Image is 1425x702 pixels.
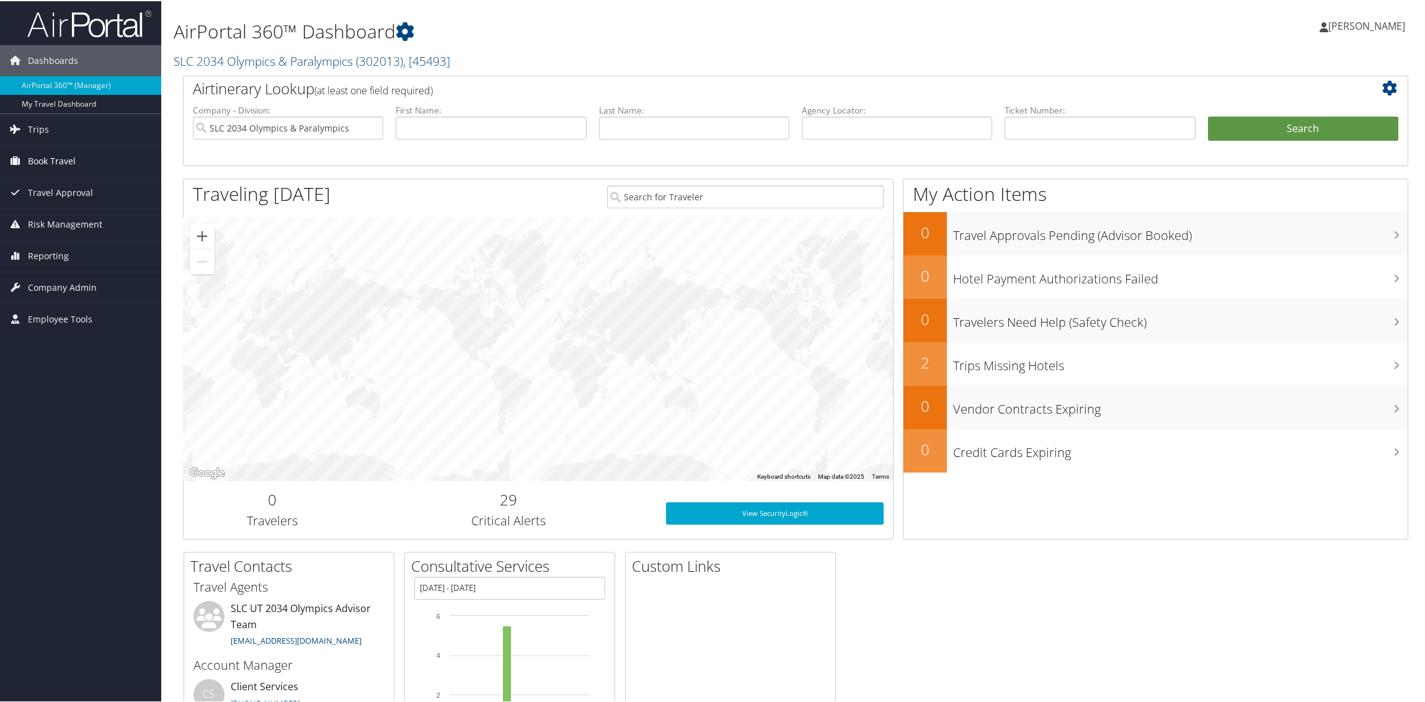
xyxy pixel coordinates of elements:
button: Zoom out [190,248,215,273]
h2: 0 [903,438,947,459]
img: Google [187,464,228,480]
button: Search [1208,115,1398,140]
button: Keyboard shortcuts [757,471,810,480]
label: Last Name: [599,103,789,115]
span: (at least one field required) [314,82,433,96]
a: [EMAIL_ADDRESS][DOMAIN_NAME] [231,634,362,645]
h2: 0 [193,488,352,509]
img: airportal-logo.png [27,8,151,37]
tspan: 4 [437,651,440,658]
h3: Vendor Contracts Expiring [953,393,1408,417]
li: SLC UT 2034 Olympics Advisor Team [187,600,391,651]
h3: Hotel Payment Authorizations Failed [953,263,1408,287]
span: Dashboards [28,44,78,75]
h3: Travelers [193,511,352,528]
button: Zoom in [190,223,215,247]
span: Risk Management [28,208,102,239]
h2: Airtinerary Lookup [193,77,1297,98]
h3: Account Manager [193,655,384,673]
h3: Credit Cards Expiring [953,437,1408,460]
h1: My Action Items [903,180,1408,206]
h3: Travel Approvals Pending (Advisor Booked) [953,220,1408,243]
span: [PERSON_NAME] [1328,18,1405,32]
span: Employee Tools [28,303,92,334]
span: Reporting [28,239,69,270]
span: Book Travel [28,144,76,175]
a: 0Credit Cards Expiring [903,428,1408,471]
label: Ticket Number: [1005,103,1195,115]
h1: Traveling [DATE] [193,180,331,206]
h2: Custom Links [632,554,835,575]
h2: Consultative Services [411,554,615,575]
span: Travel Approval [28,176,93,207]
input: Search for Traveler [607,184,884,207]
label: Agency Locator: [802,103,992,115]
a: 0Hotel Payment Authorizations Failed [903,254,1408,298]
h2: 29 [370,488,647,509]
label: First Name: [396,103,586,115]
span: Trips [28,113,49,144]
h3: Critical Alerts [370,511,647,528]
a: Open this area in Google Maps (opens a new window) [187,464,228,480]
span: ( 302013 ) [356,51,403,68]
a: SLC 2034 Olympics & Paralympics [174,51,450,68]
span: , [ 45493 ] [403,51,450,68]
a: 0Travelers Need Help (Safety Check) [903,298,1408,341]
a: View SecurityLogic® [666,501,884,523]
label: Company - Division: [193,103,383,115]
tspan: 6 [437,611,440,619]
a: 0Travel Approvals Pending (Advisor Booked) [903,211,1408,254]
h2: 0 [903,394,947,415]
a: 0Vendor Contracts Expiring [903,384,1408,428]
a: Terms (opens in new tab) [872,472,889,479]
h2: 0 [903,221,947,242]
h3: Travel Agents [193,577,384,595]
h3: Trips Missing Hotels [953,350,1408,373]
h2: 2 [903,351,947,372]
h2: 0 [903,264,947,285]
tspan: 2 [437,690,440,698]
h1: AirPortal 360™ Dashboard [174,17,1003,43]
span: Company Admin [28,271,97,302]
h3: Travelers Need Help (Safety Check) [953,306,1408,330]
span: Map data ©2025 [818,472,864,479]
a: [PERSON_NAME] [1320,6,1418,43]
h2: Travel Contacts [190,554,394,575]
h2: 0 [903,308,947,329]
a: 2Trips Missing Hotels [903,341,1408,384]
